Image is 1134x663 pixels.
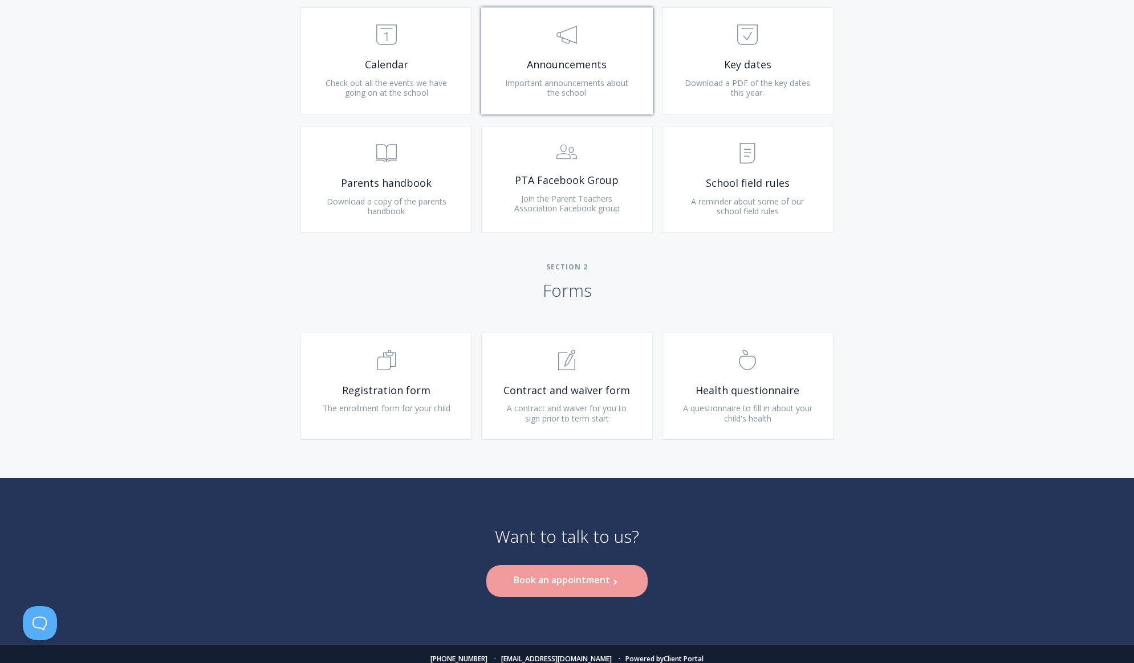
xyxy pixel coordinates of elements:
a: Key dates Download a PDF of the key dates this year. [662,7,834,114]
span: PTA Facebook Group [499,174,635,187]
a: Announcements Important announcements about the school [481,7,653,114]
a: Parents handbook Download a copy of the parents handbook [300,126,472,233]
span: A reminder about some of our school field rules [691,196,804,217]
span: School field rules [680,177,816,190]
div: v 4.0.25 [32,18,56,27]
span: A contract and waiver for you to sign prior to term start [507,403,627,424]
li: Powered by [613,656,704,662]
p: Want to talk to us? [495,526,639,566]
span: Contract and waiver form [499,384,635,397]
iframe: Toggle Customer Support [23,606,57,640]
div: Domain Overview [43,67,102,75]
a: Calendar Check out all the events we have going on at the school [300,7,472,114]
span: A questionnaire to fill in about your child's health [683,403,812,424]
span: Download a PDF of the key dates this year. [685,77,810,99]
a: PTA Facebook Group Join the Parent Teachers Association Facebook group [481,126,653,233]
span: The enrollment form for your child [323,403,450,414]
div: Keywords by Traffic [126,67,192,75]
img: logo_orange.svg [18,18,27,27]
span: Join the Parent Teachers Association Facebook group [514,193,620,214]
span: Parents handbook [318,177,454,190]
a: School field rules A reminder about some of our school field rules [662,126,834,233]
span: Health questionnaire [680,384,816,397]
span: Announcements [499,58,635,71]
img: tab_domain_overview_orange.svg [31,66,40,75]
span: Important announcements about the school [505,77,628,99]
span: Registration form [318,384,454,397]
img: tab_keywords_by_traffic_grey.svg [113,66,123,75]
div: Domain: [DOMAIN_NAME] [30,30,125,39]
a: Registration form The enrollment form for your child [300,333,472,440]
span: Check out all the events we have going on at the school [326,77,447,99]
a: Health questionnaire A questionnaire to fill in about your child's health [662,333,834,440]
a: Book an appointment [486,565,648,596]
span: Calendar [318,58,454,71]
a: Contract and waiver form A contract and waiver for you to sign prior to term start [481,333,653,440]
span: Download a copy of the parents handbook [327,196,446,217]
span: Key dates [680,58,816,71]
img: website_grey.svg [18,30,27,39]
